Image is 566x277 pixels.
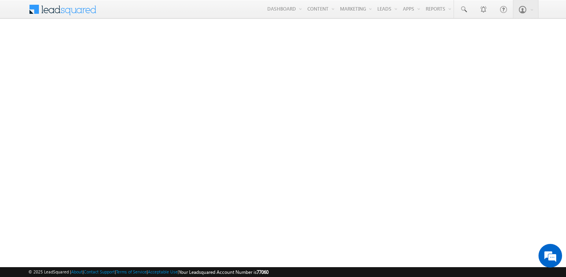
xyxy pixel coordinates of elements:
[257,269,268,275] span: 77060
[148,269,178,274] a: Acceptable Use
[28,268,268,276] span: © 2025 LeadSquared | | | | |
[71,269,83,274] a: About
[84,269,115,274] a: Contact Support
[116,269,147,274] a: Terms of Service
[179,269,268,275] span: Your Leadsquared Account Number is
